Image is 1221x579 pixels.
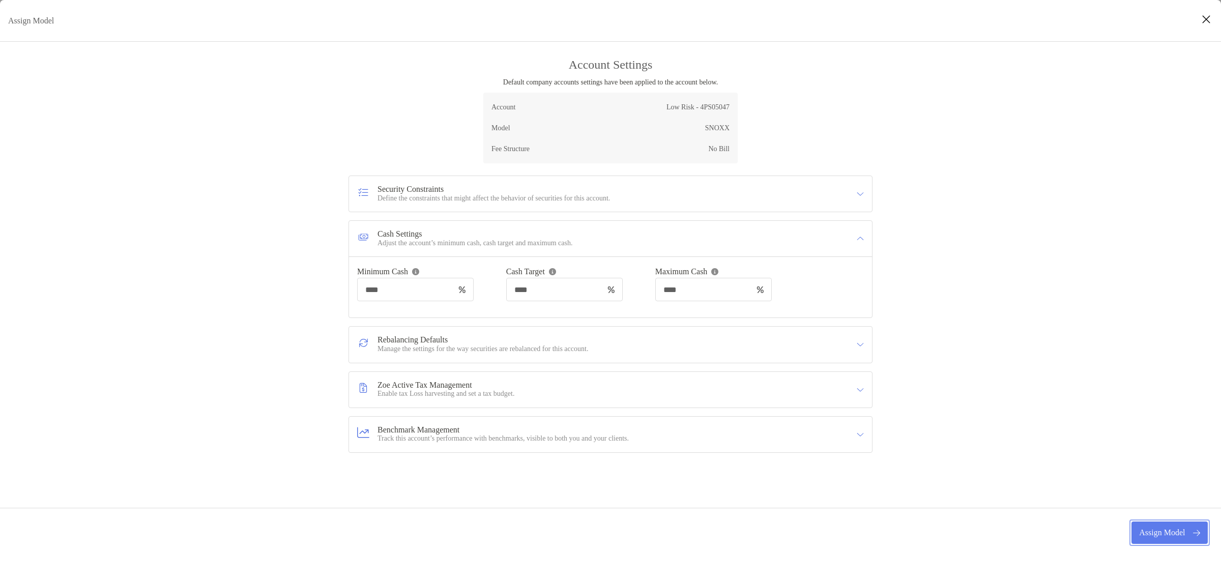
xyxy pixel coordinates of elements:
[357,426,369,439] img: Benchmark Management
[607,286,615,294] img: input icon
[357,382,369,394] img: Zoe Active Tax Management
[377,426,629,435] h4: Benchmark Management
[349,221,872,256] div: icon arrowCash SettingsCash SettingsAdjust the account’s minimum cash, cash target and maximum cash.
[857,235,864,242] img: icon arrow
[349,176,872,212] div: icon arrowSecurity ConstraintsSecurity ConstraintsDefine the constraints that might affect the be...
[377,435,629,443] p: Track this account’s performance with benchmarks, visible to both you and your clients.
[1131,522,1208,544] button: Assign Model
[357,337,369,349] img: Rebalancing Defaults
[503,76,718,89] p: Default company accounts settings have been applied to the account below.
[757,286,764,294] img: input icon
[377,336,588,344] h4: Rebalancing Defaults
[377,185,610,194] h4: Security Constraints
[708,142,730,155] p: No Bill
[711,268,718,275] img: info tooltip
[377,390,514,398] p: Enable tax Loss harvesting and set a tax budget.
[857,431,864,438] img: icon arrow
[377,230,573,239] h4: Cash Settings
[655,265,708,278] p: Maximum Cash
[357,231,369,243] img: Cash Settings
[412,268,419,275] img: info tooltip
[357,186,369,198] img: Security Constraints
[377,194,610,203] p: Define the constraints that might affect the behavior of securities for this account.
[349,417,872,452] div: icon arrowBenchmark ManagementBenchmark ManagementTrack this account’s performance with benchmark...
[349,372,872,408] div: icon arrowZoe Active Tax ManagementZoe Active Tax ManagementEnable tax Loss harvesting and set a ...
[377,345,588,354] p: Manage the settings for the way securities are rebalanced for this account.
[349,327,872,362] div: icon arrowRebalancing DefaultsRebalancing DefaultsManage the settings for the way securities are ...
[857,190,864,197] img: icon arrow
[491,142,530,155] p: Fee Structure
[458,286,466,294] img: input icon
[506,265,545,278] p: Cash Target
[491,101,515,113] p: Account
[857,341,864,348] img: icon arrow
[491,122,510,134] p: Model
[569,58,653,72] h3: Account Settings
[705,122,730,134] p: SNOXX
[357,265,408,278] p: Minimum Cash
[8,14,54,27] p: Assign Model
[857,386,864,393] img: icon arrow
[549,268,556,275] img: info tooltip
[377,381,514,390] h4: Zoe Active Tax Management
[377,239,573,248] p: Adjust the account’s minimum cash, cash target and maximum cash.
[1199,12,1214,27] button: Close modal
[666,101,730,113] p: Low Risk - 4PS05047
